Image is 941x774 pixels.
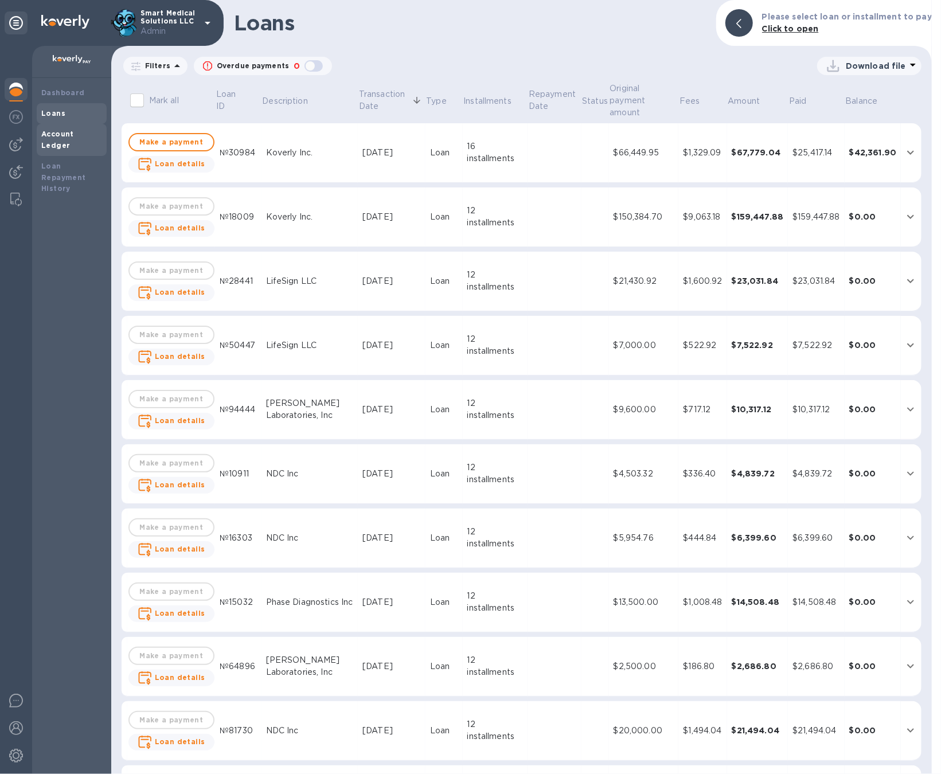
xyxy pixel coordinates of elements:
div: $186.80 [683,660,722,673]
div: NDC Inc [266,725,354,737]
p: Repayment Date [529,88,580,112]
div: $717.12 [683,404,722,416]
span: Transaction Date [359,88,424,112]
div: 12 installments [467,269,524,293]
div: $25,417.14 [792,147,840,159]
img: Logo [41,15,89,29]
b: Loans [41,109,65,118]
button: Make a payment [128,133,214,151]
div: $9,063.18 [683,211,722,223]
div: $1,329.09 [683,147,722,159]
span: Description [262,95,322,107]
div: №30984 [220,147,256,159]
div: $7,000.00 [614,339,674,351]
div: $0.00 [849,725,897,736]
div: [DATE] [362,147,420,159]
div: $9,600.00 [614,404,674,416]
div: [DATE] [362,725,420,737]
b: Account Ledger [41,130,74,150]
div: [DATE] [362,660,420,673]
b: Loan details [155,224,205,232]
b: Loan details [155,159,205,168]
div: $21,494.04 [792,725,840,737]
button: Loan details [128,605,214,622]
div: LifeSign LLC [266,275,354,287]
p: Loan ID [216,88,245,112]
b: Loan details [155,352,205,361]
p: Status [582,95,608,107]
div: $0.00 [849,339,897,351]
p: 0 [294,60,300,72]
img: Foreign exchange [9,110,23,124]
span: Fees [680,95,715,107]
button: Loan details [128,349,214,365]
b: Loan details [155,545,205,553]
p: Type [426,95,447,107]
div: Koverly Inc. [266,211,354,223]
div: $6,399.60 [792,532,840,544]
div: Loan [430,468,458,480]
div: $0.00 [849,404,897,415]
div: $5,954.76 [614,532,674,544]
div: Loan [430,660,458,673]
b: Click to open [762,24,819,33]
div: $7,522.92 [792,339,840,351]
div: $2,686.80 [792,660,840,673]
div: 12 installments [467,654,524,678]
div: $6,399.60 [732,532,784,544]
div: $0.00 [849,596,897,608]
button: Loan details [128,413,214,429]
p: Fees [680,95,700,107]
div: $67,779.04 [732,147,784,158]
button: expand row [902,465,919,482]
div: $23,031.84 [792,275,840,287]
b: Loan details [155,609,205,617]
button: Loan details [128,477,214,494]
div: №50447 [220,339,256,351]
div: $21,494.04 [732,725,784,736]
div: NDC Inc [266,468,354,480]
div: $14,508.48 [792,596,840,608]
b: Loan Repayment History [41,162,86,193]
span: Original payment amount [610,83,677,119]
span: Balance [845,95,892,107]
button: Loan details [128,284,214,301]
div: $0.00 [849,468,897,479]
div: [PERSON_NAME] Laboratories, Inc [266,397,354,421]
button: expand row [902,144,919,161]
p: Admin [140,25,198,37]
span: Type [426,95,462,107]
p: Amount [728,95,760,107]
div: №15032 [220,596,256,608]
p: Mark all [149,95,179,107]
div: $159,447.88 [792,211,840,223]
button: Overdue payments0 [194,57,332,75]
div: $0.00 [849,532,897,544]
div: Loan [430,532,458,544]
div: №64896 [220,660,256,673]
div: №94444 [220,404,256,416]
p: Paid [789,95,807,107]
button: expand row [902,272,919,290]
p: Download file [846,60,906,72]
button: expand row [902,401,919,418]
button: expand row [902,337,919,354]
div: $150,384.70 [614,211,674,223]
div: $2,686.80 [732,660,784,672]
div: $2,500.00 [614,660,674,673]
div: $42,361.90 [849,147,897,158]
div: LifeSign LLC [266,339,354,351]
div: Loan [430,725,458,737]
p: Filters [140,61,170,71]
div: 12 installments [467,462,524,486]
div: [DATE] [362,596,420,608]
div: [DATE] [362,211,420,223]
div: $4,839.72 [732,468,784,479]
div: 12 installments [467,205,524,229]
div: $20,000.00 [614,725,674,737]
button: Loan details [128,734,214,750]
b: Loan details [155,737,205,746]
div: $1,494.04 [683,725,722,737]
div: $13,500.00 [614,596,674,608]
